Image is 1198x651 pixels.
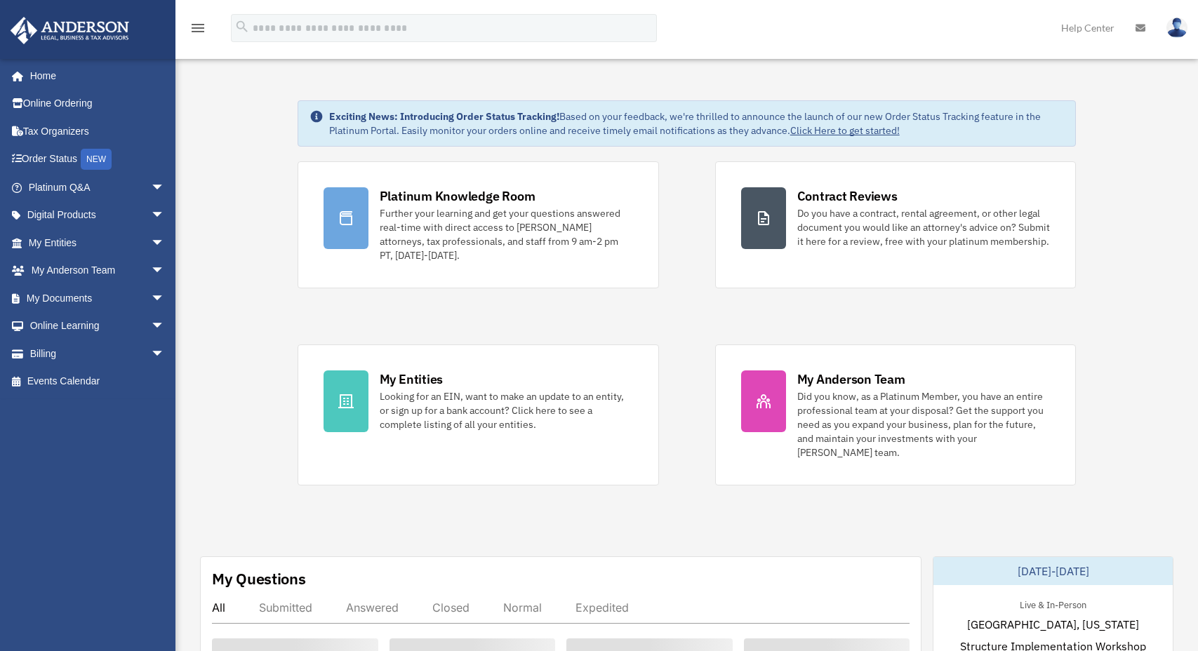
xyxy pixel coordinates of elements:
[189,25,206,36] a: menu
[259,600,312,615] div: Submitted
[967,616,1139,633] span: [GEOGRAPHIC_DATA], [US_STATE]
[234,19,250,34] i: search
[329,110,559,123] strong: Exciting News: Introducing Order Status Tracking!
[10,201,186,229] a: Digital Productsarrow_drop_down
[10,257,186,285] a: My Anderson Teamarrow_drop_down
[797,187,898,205] div: Contract Reviews
[151,340,179,368] span: arrow_drop_down
[432,600,470,615] div: Closed
[10,145,186,174] a: Order StatusNEW
[329,109,1065,137] div: Based on your feedback, we're thrilled to announce the launch of our new Order Status Tracking fe...
[212,568,306,589] div: My Questions
[933,557,1173,585] div: [DATE]-[DATE]
[380,389,633,431] div: Looking for an EIN, want to make an update to an entity, or sign up for a bank account? Click her...
[10,62,179,90] a: Home
[189,20,206,36] i: menu
[10,229,186,257] a: My Entitiesarrow_drop_down
[10,117,186,145] a: Tax Organizers
[298,344,659,485] a: My Entities Looking for an EIN, want to make an update to an entity, or sign up for a bank accoun...
[212,600,225,615] div: All
[6,17,133,44] img: Anderson Advisors Platinum Portal
[151,284,179,313] span: arrow_drop_down
[380,370,443,388] div: My Entities
[151,173,179,202] span: arrow_drop_down
[797,389,1051,459] div: Did you know, as a Platinum Member, you have an entire professional team at your disposal? Get th...
[10,173,186,201] a: Platinum Q&Aarrow_drop_down
[81,149,112,170] div: NEW
[575,600,629,615] div: Expedited
[10,312,186,340] a: Online Learningarrow_drop_down
[380,187,535,205] div: Platinum Knowledge Room
[10,90,186,118] a: Online Ordering
[346,600,399,615] div: Answered
[10,368,186,396] a: Events Calendar
[380,206,633,262] div: Further your learning and get your questions answered real-time with direct access to [PERSON_NAM...
[151,229,179,257] span: arrow_drop_down
[1166,18,1187,38] img: User Pic
[1009,596,1098,611] div: Live & In-Person
[151,257,179,286] span: arrow_drop_down
[715,161,1077,288] a: Contract Reviews Do you have a contract, rental agreement, or other legal document you would like...
[715,344,1077,485] a: My Anderson Team Did you know, as a Platinum Member, you have an entire professional team at your...
[151,312,179,341] span: arrow_drop_down
[503,600,542,615] div: Normal
[797,206,1051,248] div: Do you have a contract, rental agreement, or other legal document you would like an attorney's ad...
[790,124,900,137] a: Click Here to get started!
[298,161,659,288] a: Platinum Knowledge Room Further your learning and get your questions answered real-time with dire...
[151,201,179,230] span: arrow_drop_down
[10,284,186,312] a: My Documentsarrow_drop_down
[10,340,186,368] a: Billingarrow_drop_down
[797,370,905,388] div: My Anderson Team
